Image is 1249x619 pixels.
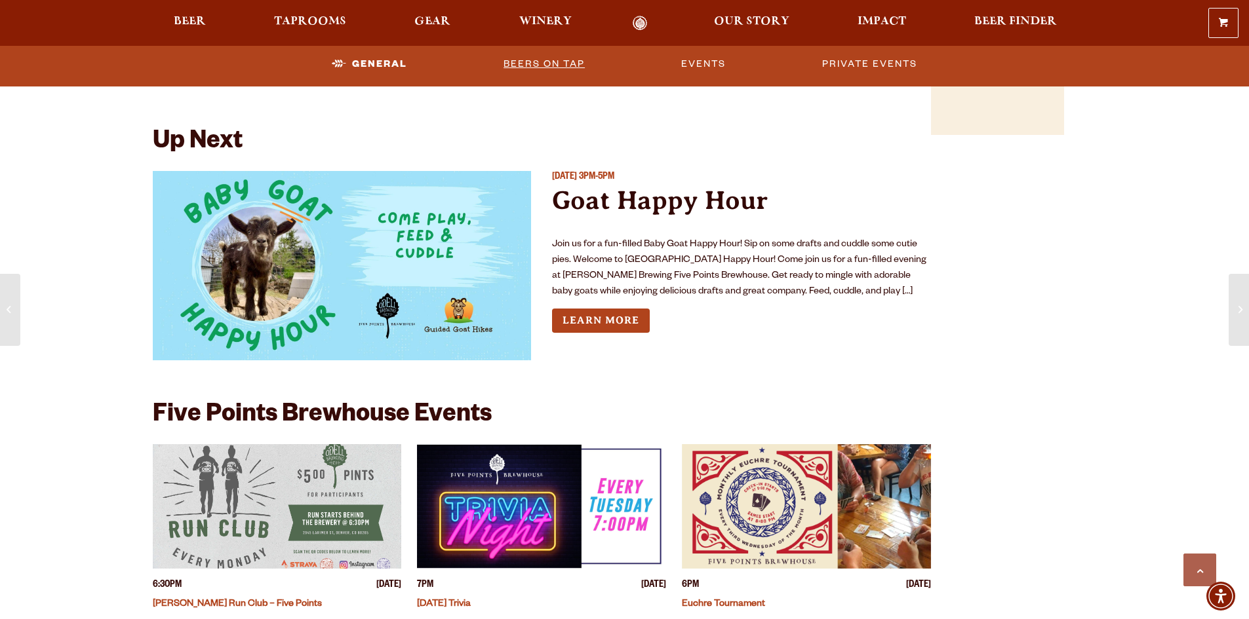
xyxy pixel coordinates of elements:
a: [PERSON_NAME] Run Club – Five Points [153,599,322,610]
a: Beer [165,16,214,31]
a: View event details [417,444,666,569]
div: Accessibility Menu [1206,582,1235,610]
span: Impact [858,16,906,27]
a: Beer Finder [966,16,1065,31]
p: Join us for a fun-filled Baby Goat Happy Hour! Sip on some drafts and cuddle some cutie pies. Wel... [552,237,931,300]
span: [DATE] [641,579,666,593]
a: Winery [511,16,580,31]
span: 7PM [417,579,433,593]
span: Beer [174,16,206,27]
a: Events [676,49,731,79]
span: Winery [519,16,572,27]
a: Impact [849,16,915,31]
a: View event details [153,171,532,360]
a: View event details [682,444,931,569]
a: General [327,49,412,79]
a: Odell Home [616,16,665,31]
span: 6:30PM [153,579,182,593]
span: [DATE] [376,579,401,593]
a: Scroll to top [1183,553,1216,586]
span: Taprooms [274,16,346,27]
span: Beer Finder [974,16,1057,27]
span: 3PM-5PM [579,172,614,183]
h2: Up Next [153,129,243,158]
a: Taprooms [266,16,355,31]
a: View event details [153,444,402,569]
a: Gear [406,16,459,31]
a: Goat Happy Hour [552,185,768,215]
a: Euchre Tournament [682,599,765,610]
a: Beers on Tap [498,49,590,79]
a: Our Story [705,16,798,31]
span: 6PM [682,579,699,593]
span: Our Story [714,16,789,27]
span: [DATE] [552,172,577,183]
h2: Five Points Brewhouse Events [153,402,492,431]
a: [DATE] Trivia [417,599,471,610]
a: Learn more about Goat Happy Hour [552,309,650,333]
a: Private Events [817,49,922,79]
span: [DATE] [906,579,931,593]
span: Gear [414,16,450,27]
